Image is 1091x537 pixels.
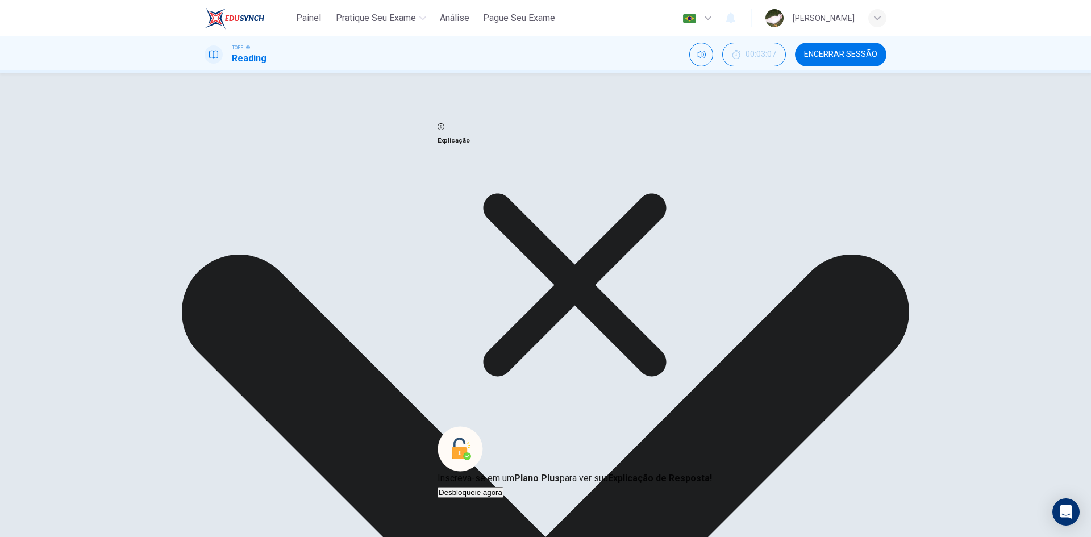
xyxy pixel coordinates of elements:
strong: Explicação de Resposta! [608,473,712,484]
strong: Plano Plus [514,473,560,484]
div: [PERSON_NAME] [793,11,855,25]
span: Pratique seu exame [336,11,416,25]
button: Desbloqueie agora [438,487,503,498]
span: 00:03:07 [746,50,776,59]
span: Análise [440,11,469,25]
p: Inscreva-se em um para ver sua [438,472,712,485]
span: Encerrar Sessão [804,50,877,59]
div: Open Intercom Messenger [1052,498,1080,526]
img: EduSynch logo [205,7,264,30]
div: Esconder [722,43,786,66]
img: pt [682,14,697,23]
img: Profile picture [765,9,784,27]
span: Painel [296,11,321,25]
span: Pague Seu Exame [483,11,555,25]
h6: Explicação [438,134,712,148]
div: Silenciar [689,43,713,66]
span: TOEFL® [232,44,250,52]
h1: Reading [232,52,266,65]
